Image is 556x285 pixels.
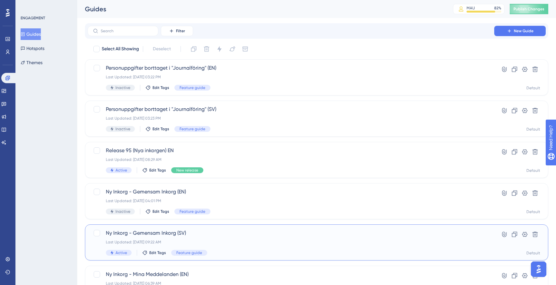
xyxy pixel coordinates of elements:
[514,28,533,34] span: New Guide
[106,116,476,121] div: Last Updated: [DATE] 03:23 PM
[106,157,476,162] div: Last Updated: [DATE] 08:29 AM
[176,28,185,34] span: Filter
[180,126,205,132] span: Feature guide
[529,260,548,279] iframe: UserGuiding AI Assistant Launcher
[106,270,476,278] span: Ny Inkorg - Mina Meddelanden (EN)
[161,26,193,36] button: Filter
[101,29,153,33] input: Search
[106,198,476,203] div: Last Updated: [DATE] 04:01 PM
[142,168,166,173] button: Edit Tags
[116,209,130,214] span: Inactive
[176,250,202,255] span: Feature guide
[153,45,171,53] span: Deselect
[526,127,540,132] div: Default
[106,229,476,237] span: Ny Inkorg - Gemensam Inkorg (SV)
[116,85,130,90] span: Inactive
[526,85,540,91] div: Default
[176,168,198,173] span: New release
[145,126,169,132] button: Edit Tags
[15,2,40,9] span: Need Help?
[147,43,177,55] button: Deselect
[106,240,476,245] div: Last Updated: [DATE] 09:22 AM
[102,45,139,53] span: Select All Showing
[153,126,169,132] span: Edit Tags
[514,6,544,12] span: Publish Changes
[149,168,166,173] span: Edit Tags
[106,64,476,72] span: Personuppgifter borttaget i "Journalföring" (EN)
[526,168,540,173] div: Default
[21,28,41,40] button: Guides
[106,74,476,80] div: Last Updated: [DATE] 03:22 PM
[494,5,501,11] div: 82 %
[106,147,476,154] span: Release 95 (Nya inkorgen) EN
[180,85,205,90] span: Feature guide
[85,5,437,14] div: Guides
[145,85,169,90] button: Edit Tags
[526,251,540,256] div: Default
[21,43,44,54] button: Hotspots
[526,209,540,214] div: Default
[153,85,169,90] span: Edit Tags
[116,168,127,173] span: Active
[106,105,476,113] span: Personuppgifter borttaget i "Journalföring" (SV)
[149,250,166,255] span: Edit Tags
[145,209,169,214] button: Edit Tags
[494,26,546,36] button: New Guide
[142,250,166,255] button: Edit Tags
[116,126,130,132] span: Inactive
[21,15,45,21] div: ENGAGEMENT
[106,188,476,196] span: Ny Inkorg - Gemensam Inkorg (EN)
[180,209,205,214] span: Feature guide
[510,4,548,14] button: Publish Changes
[116,250,127,255] span: Active
[153,209,169,214] span: Edit Tags
[467,5,475,11] div: MAU
[21,57,42,68] button: Themes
